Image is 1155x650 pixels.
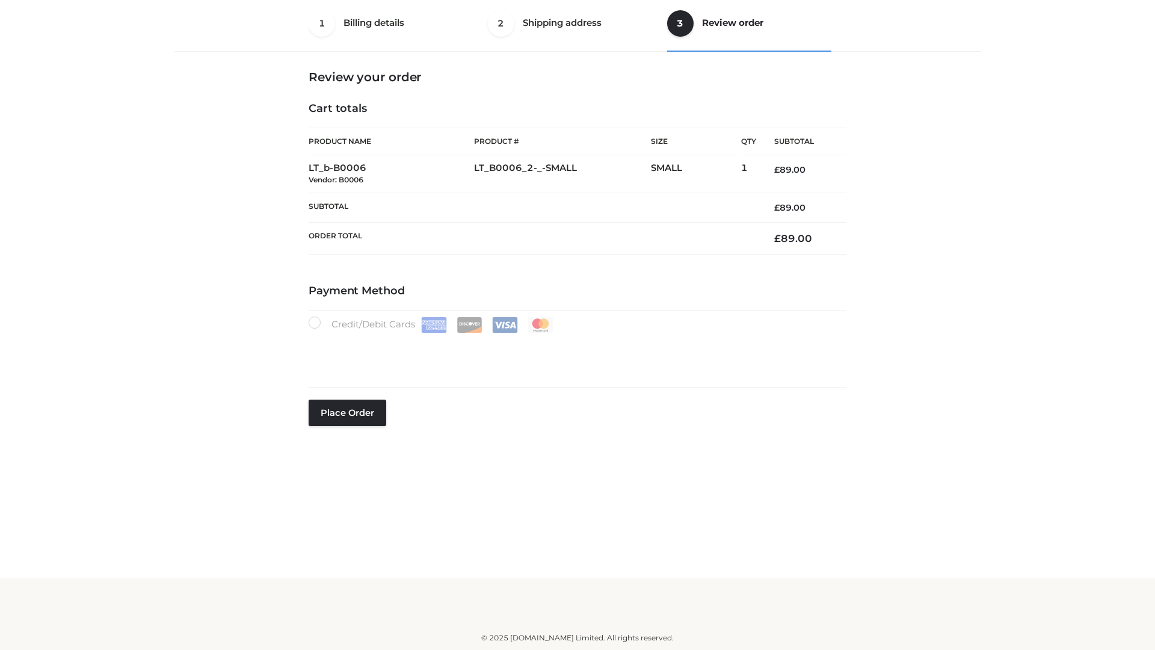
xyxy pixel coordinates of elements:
div: © 2025 [DOMAIN_NAME] Limited. All rights reserved. [179,632,976,644]
label: Credit/Debit Cards [309,317,555,333]
th: Subtotal [756,128,846,155]
img: Visa [492,317,518,333]
img: Discover [457,317,482,333]
th: Size [651,128,735,155]
bdi: 89.00 [774,202,805,213]
th: Product # [474,128,651,155]
td: SMALL [651,155,741,193]
h4: Payment Method [309,285,846,298]
span: £ [774,232,781,244]
span: £ [774,202,780,213]
th: Product Name [309,128,474,155]
button: Place order [309,400,386,426]
th: Subtotal [309,193,756,222]
iframe: Secure payment input frame [306,330,844,374]
bdi: 89.00 [774,232,812,244]
span: £ [774,164,780,175]
h3: Review your order [309,70,846,84]
small: Vendor: B0006 [309,175,363,184]
h4: Cart totals [309,102,846,116]
td: LT_b-B0006 [309,155,474,193]
td: LT_B0006_2-_-SMALL [474,155,651,193]
img: Mastercard [528,317,553,333]
img: Amex [421,317,447,333]
bdi: 89.00 [774,164,805,175]
th: Qty [741,128,756,155]
td: 1 [741,155,756,193]
th: Order Total [309,223,756,255]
